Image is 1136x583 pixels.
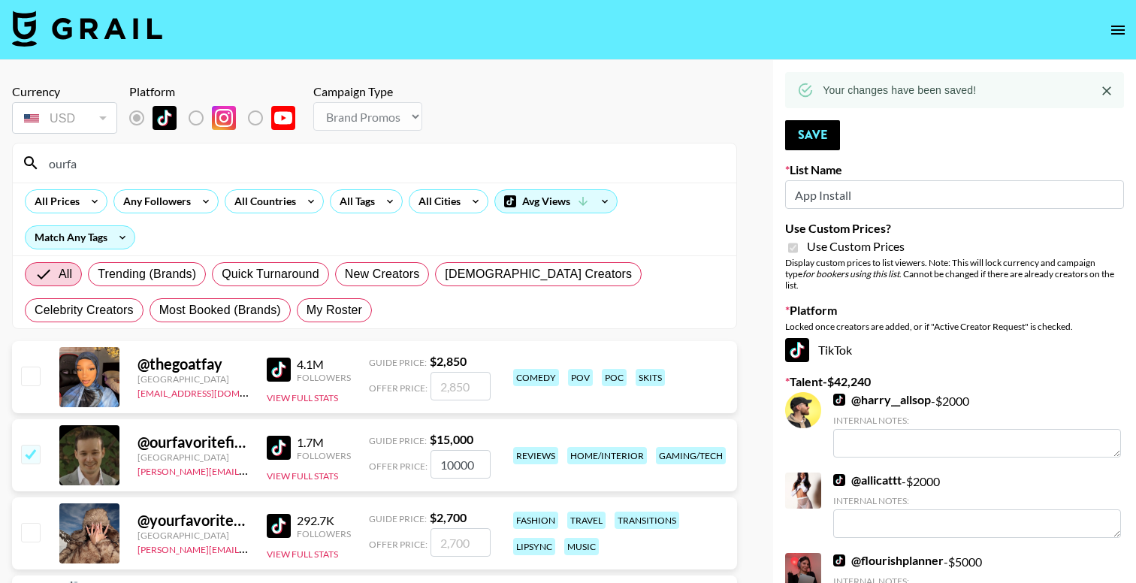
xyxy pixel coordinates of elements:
[802,268,899,279] em: for bookers using this list
[833,495,1121,506] div: Internal Notes:
[297,528,351,539] div: Followers
[430,432,473,446] strong: $ 15,000
[785,321,1124,332] div: Locked once creators are added, or if "Active Creator Request" is checked.
[568,369,593,386] div: pov
[129,102,307,134] div: List locked to TikTok.
[833,392,1121,458] div: - $ 2000
[409,190,464,213] div: All Cities
[137,355,249,373] div: @ thegoatfay
[369,513,427,524] span: Guide Price:
[137,530,249,541] div: [GEOGRAPHIC_DATA]
[785,374,1124,389] label: Talent - $ 42,240
[833,415,1121,426] div: Internal Notes:
[297,372,351,383] div: Followers
[513,447,558,464] div: reviews
[1103,15,1133,45] button: open drawer
[267,358,291,382] img: TikTok
[430,510,467,524] strong: $ 2,700
[114,190,194,213] div: Any Followers
[26,226,134,249] div: Match Any Tags
[137,541,431,555] a: [PERSON_NAME][EMAIL_ADDRESS][PERSON_NAME][DOMAIN_NAME]
[271,106,295,130] img: YouTube
[35,301,134,319] span: Celebrity Creators
[430,354,467,368] strong: $ 2,850
[137,511,249,530] div: @ yourfavoriteelbow97
[313,84,422,99] div: Campaign Type
[267,548,338,560] button: View Full Stats
[1095,80,1118,102] button: Close
[153,106,177,130] img: TikTok
[297,513,351,528] div: 292.7K
[267,392,338,403] button: View Full Stats
[12,84,117,99] div: Currency
[225,190,299,213] div: All Countries
[431,528,491,557] input: 2,700
[369,357,427,368] span: Guide Price:
[12,11,162,47] img: Grail Talent
[212,106,236,130] img: Instagram
[137,385,289,399] a: [EMAIL_ADDRESS][DOMAIN_NAME]
[12,99,117,137] div: Currency is locked to USD
[431,450,491,479] input: 15,000
[297,435,351,450] div: 1.7M
[823,77,976,104] div: Your changes have been saved!
[513,538,555,555] div: lipsync
[615,512,679,529] div: transitions
[137,373,249,385] div: [GEOGRAPHIC_DATA]
[137,452,249,463] div: [GEOGRAPHIC_DATA]
[656,447,726,464] div: gaming/tech
[267,436,291,460] img: TikTok
[636,369,665,386] div: skits
[267,514,291,538] img: TikTok
[833,473,902,488] a: @allicattt
[369,382,428,394] span: Offer Price:
[833,553,944,568] a: @flourishplanner
[785,338,1124,362] div: TikTok
[833,394,845,406] img: TikTok
[267,470,338,482] button: View Full Stats
[297,357,351,372] div: 4.1M
[785,120,840,150] button: Save
[297,450,351,461] div: Followers
[567,447,647,464] div: home/interior
[137,463,431,477] a: [PERSON_NAME][EMAIL_ADDRESS][PERSON_NAME][DOMAIN_NAME]
[833,554,845,566] img: TikTok
[307,301,362,319] span: My Roster
[40,151,727,175] input: Search by User Name
[129,84,307,99] div: Platform
[222,265,319,283] span: Quick Turnaround
[137,433,249,452] div: @ ourfavoritefinds
[369,461,428,472] span: Offer Price:
[785,338,809,362] img: TikTok
[26,190,83,213] div: All Prices
[159,301,281,319] span: Most Booked (Brands)
[785,221,1124,236] label: Use Custom Prices?
[513,369,559,386] div: comedy
[833,474,845,486] img: TikTok
[345,265,420,283] span: New Creators
[785,257,1124,291] div: Display custom prices to list viewers. Note: This will lock currency and campaign type . Cannot b...
[833,473,1121,538] div: - $ 2000
[431,372,491,400] input: 2,850
[807,239,905,254] span: Use Custom Prices
[369,539,428,550] span: Offer Price:
[59,265,72,283] span: All
[98,265,196,283] span: Trending (Brands)
[785,303,1124,318] label: Platform
[495,190,617,213] div: Avg Views
[564,538,599,555] div: music
[567,512,606,529] div: travel
[602,369,627,386] div: poc
[331,190,378,213] div: All Tags
[15,105,114,131] div: USD
[513,512,558,529] div: fashion
[785,162,1124,177] label: List Name
[369,435,427,446] span: Guide Price:
[445,265,632,283] span: [DEMOGRAPHIC_DATA] Creators
[833,392,931,407] a: @harry__allsop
